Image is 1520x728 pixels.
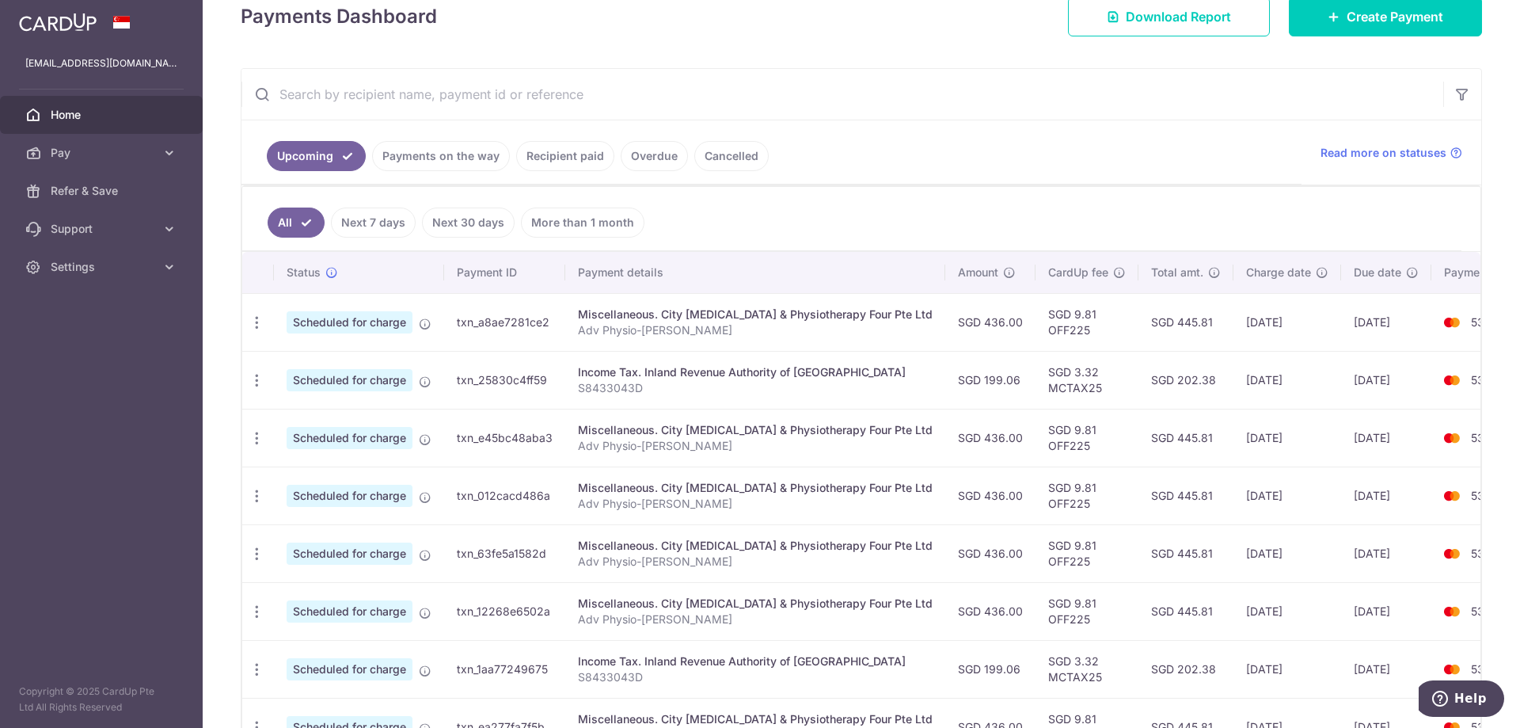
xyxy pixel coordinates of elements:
span: 5398 [1471,604,1499,618]
td: [DATE] [1341,409,1431,467]
span: Scheduled for charge [287,311,412,334]
td: txn_1aa77249675 [444,640,565,698]
p: Adv Physio-[PERSON_NAME] [578,322,933,338]
td: [DATE] [1341,467,1431,524]
span: Download Report [1126,7,1231,26]
p: Adv Physio-[PERSON_NAME] [578,612,933,627]
p: S8433043D [578,669,933,685]
p: Adv Physio-[PERSON_NAME] [578,496,933,512]
div: Income Tax. Inland Revenue Authority of [GEOGRAPHIC_DATA] [578,654,933,669]
div: Miscellaneous. City [MEDICAL_DATA] & Physiotherapy Four Pte Ltd [578,307,933,322]
span: Scheduled for charge [287,485,412,507]
td: SGD 436.00 [945,467,1035,524]
img: Bank Card [1436,544,1468,563]
span: 5398 [1471,489,1499,502]
td: SGD 445.81 [1138,467,1233,524]
span: Scheduled for charge [287,543,412,565]
img: Bank Card [1436,660,1468,679]
td: SGD 3.32 MCTAX25 [1035,351,1138,409]
td: SGD 9.81 OFF225 [1035,409,1138,467]
span: Total amt. [1151,265,1203,280]
td: [DATE] [1233,524,1341,582]
div: Miscellaneous. City [MEDICAL_DATA] & Physiotherapy Four Pte Ltd [578,596,933,612]
h4: Payments Dashboard [241,2,437,31]
td: SGD 445.81 [1138,293,1233,351]
p: Adv Physio-[PERSON_NAME] [578,438,933,454]
span: Scheduled for charge [287,369,412,391]
span: Settings [51,259,155,275]
img: Bank Card [1436,371,1468,390]
td: SGD 9.81 OFF225 [1035,293,1138,351]
td: SGD 445.81 [1138,524,1233,582]
span: 5398 [1471,547,1499,560]
td: [DATE] [1341,524,1431,582]
input: Search by recipient name, payment id or reference [241,69,1443,120]
td: SGD 202.38 [1138,640,1233,698]
td: SGD 445.81 [1138,582,1233,640]
span: 5398 [1471,373,1499,387]
div: Income Tax. Inland Revenue Authority of [GEOGRAPHIC_DATA] [578,364,933,380]
a: More than 1 month [521,208,644,238]
span: Due date [1354,265,1401,280]
td: [DATE] [1341,640,1431,698]
a: Upcoming [267,141,366,171]
a: Overdue [621,141,688,171]
a: Cancelled [694,141,769,171]
span: Read more on statuses [1320,145,1446,161]
span: Scheduled for charge [287,427,412,449]
td: SGD 436.00 [945,293,1035,351]
td: [DATE] [1233,467,1341,524]
th: Payment ID [444,252,565,293]
p: S8433043D [578,380,933,396]
span: 5398 [1471,431,1499,444]
img: Bank Card [1436,313,1468,332]
span: Support [51,221,155,237]
td: [DATE] [1341,293,1431,351]
td: txn_e45bc48aba3 [444,409,565,467]
a: All [268,208,325,238]
img: Bank Card [1436,602,1468,621]
td: [DATE] [1233,351,1341,409]
span: CardUp fee [1048,265,1108,280]
a: Read more on statuses [1320,145,1462,161]
td: [DATE] [1233,582,1341,640]
td: txn_12268e6502a [444,582,565,640]
div: Miscellaneous. City [MEDICAL_DATA] & Physiotherapy Four Pte Ltd [578,480,933,496]
span: Create Payment [1347,7,1443,26]
span: Status [287,265,321,280]
span: Pay [51,145,155,161]
td: [DATE] [1341,582,1431,640]
span: Charge date [1246,265,1311,280]
td: txn_012cacd486a [444,467,565,524]
td: SGD 436.00 [945,409,1035,467]
p: [EMAIL_ADDRESS][DOMAIN_NAME] [25,55,177,71]
td: [DATE] [1233,409,1341,467]
span: Refer & Save [51,183,155,199]
span: Amount [958,265,998,280]
td: SGD 436.00 [945,524,1035,582]
td: txn_a8ae7281ce2 [444,293,565,351]
td: SGD 445.81 [1138,409,1233,467]
div: Miscellaneous. City [MEDICAL_DATA] & Physiotherapy Four Pte Ltd [578,711,933,727]
p: Adv Physio-[PERSON_NAME] [578,554,933,570]
a: Next 7 days [331,208,416,238]
a: Recipient paid [516,141,614,171]
span: Scheduled for charge [287,658,412,680]
td: [DATE] [1233,293,1341,351]
span: Home [51,107,155,123]
td: SGD 9.81 OFF225 [1035,467,1138,524]
td: SGD 199.06 [945,351,1035,409]
td: [DATE] [1233,640,1341,698]
td: txn_63fe5a1582d [444,524,565,582]
span: 5398 [1471,662,1499,676]
img: Bank Card [1436,429,1468,448]
span: Scheduled for charge [287,600,412,623]
td: SGD 202.38 [1138,351,1233,409]
td: [DATE] [1341,351,1431,409]
td: txn_25830c4ff59 [444,351,565,409]
td: SGD 436.00 [945,582,1035,640]
th: Payment details [565,252,945,293]
a: Next 30 days [422,208,515,238]
div: Miscellaneous. City [MEDICAL_DATA] & Physiotherapy Four Pte Ltd [578,422,933,438]
img: CardUp [19,13,97,32]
